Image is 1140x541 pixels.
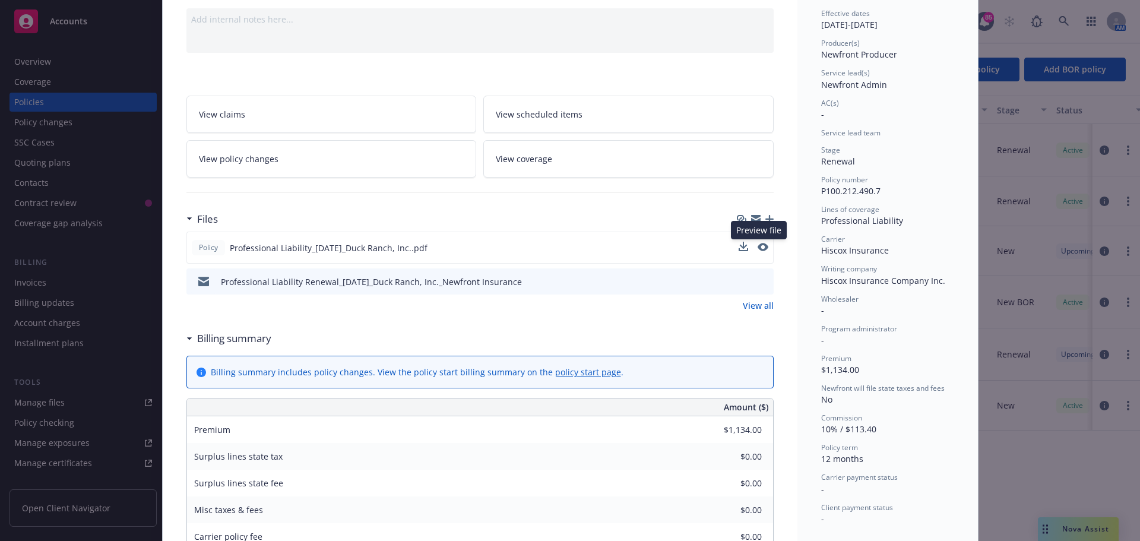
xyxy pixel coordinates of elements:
span: - [821,513,824,524]
span: View scheduled items [496,108,582,121]
input: 0.00 [692,421,769,439]
input: 0.00 [692,501,769,519]
span: Program administrator [821,324,897,334]
button: download file [739,242,748,251]
span: View coverage [496,153,552,165]
span: Lines of coverage [821,204,879,214]
a: View coverage [483,140,774,178]
div: Billing summary [186,331,271,346]
button: preview file [758,243,768,251]
span: View policy changes [199,153,278,165]
span: P100.212.490.7 [821,185,881,197]
span: Policy [197,242,220,253]
div: Files [186,211,218,227]
span: - [821,305,824,316]
span: Premium [821,353,851,363]
span: Stage [821,145,840,155]
span: Amount ($) [724,401,768,413]
div: Billing summary includes policy changes. View the policy start billing summary on the . [211,366,623,378]
span: Renewal [821,156,855,167]
button: preview file [758,242,768,254]
div: [DATE] - [DATE] [821,8,954,31]
span: Client payment status [821,502,893,512]
span: AC(s) [821,98,839,108]
span: Writing company [821,264,877,274]
span: Policy term [821,442,858,453]
span: Surplus lines state fee [194,477,283,489]
a: View scheduled items [483,96,774,133]
input: 0.00 [692,474,769,492]
h3: Files [197,211,218,227]
button: download file [739,276,749,288]
input: 0.00 [692,448,769,466]
span: 12 months [821,453,863,464]
span: Newfront Admin [821,79,887,90]
span: Service lead team [821,128,881,138]
span: - [821,334,824,346]
div: Professional Liability [821,214,954,227]
span: Newfront Producer [821,49,897,60]
span: Professional Liability_[DATE]_Duck Ranch, Inc..pdf [230,242,427,254]
div: Preview file [731,221,787,239]
span: Misc taxes & fees [194,504,263,515]
div: Professional Liability Renewal_[DATE]_Duck Ranch, Inc._Newfront Insurance [221,276,522,288]
span: Policy number [821,175,868,185]
a: View claims [186,96,477,133]
span: $1,134.00 [821,364,859,375]
button: download file [739,242,748,254]
span: Newfront will file state taxes and fees [821,383,945,393]
span: No [821,394,832,405]
span: - [821,109,824,120]
span: 10% / $113.40 [821,423,876,435]
span: - [821,483,824,495]
span: Carrier payment status [821,472,898,482]
a: policy start page [555,366,621,378]
span: Wholesaler [821,294,859,304]
span: View claims [199,108,245,121]
span: Carrier [821,234,845,244]
span: Hiscox Insurance [821,245,889,256]
span: Hiscox Insurance Company Inc. [821,275,945,286]
a: View all [743,299,774,312]
span: Effective dates [821,8,870,18]
span: Producer(s) [821,38,860,48]
span: Commission [821,413,862,423]
span: Surplus lines state tax [194,451,283,462]
a: View policy changes [186,140,477,178]
span: Service lead(s) [821,68,870,78]
button: preview file [758,276,769,288]
div: Add internal notes here... [191,13,769,26]
h3: Billing summary [197,331,271,346]
span: Premium [194,424,230,435]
